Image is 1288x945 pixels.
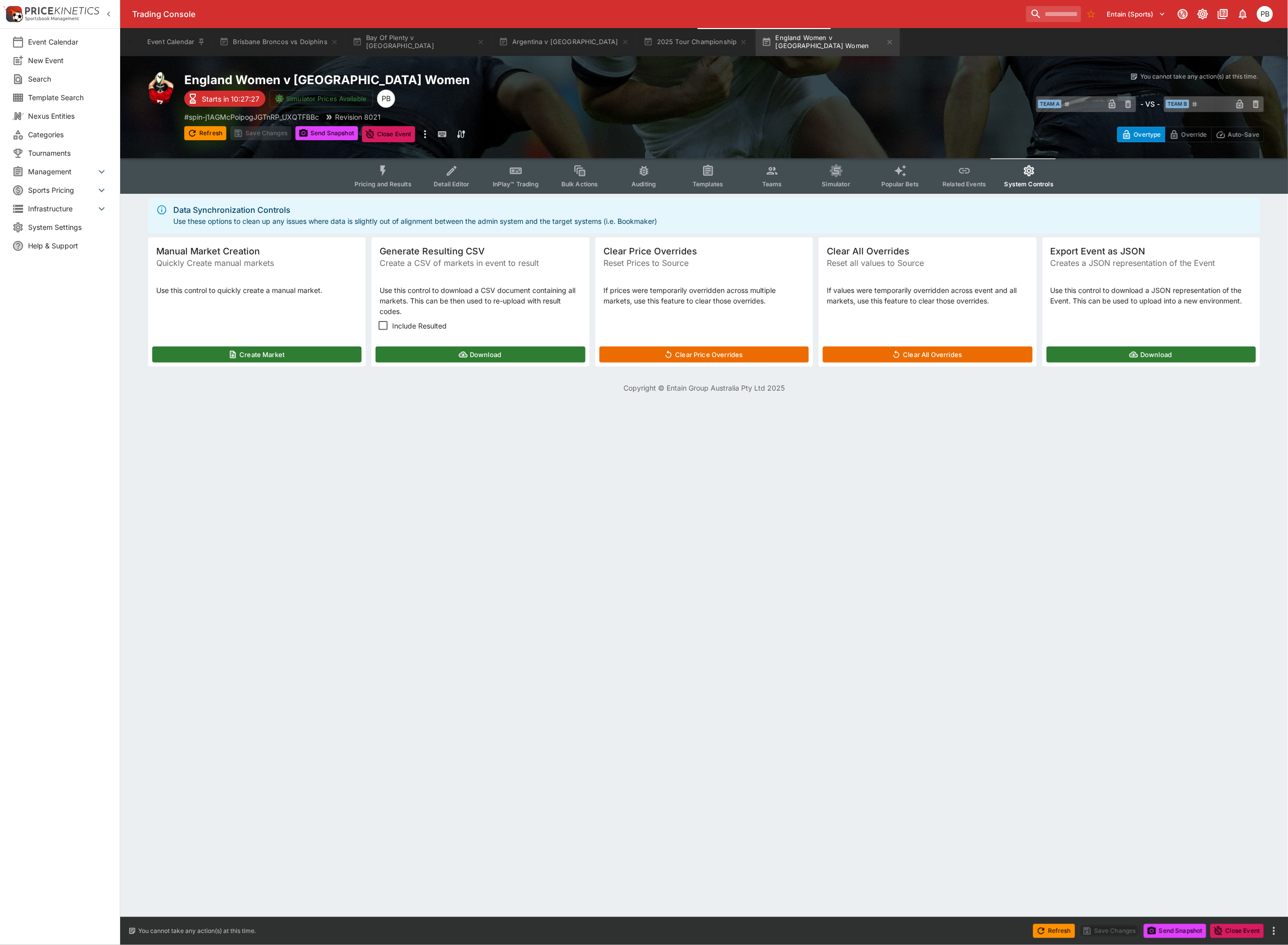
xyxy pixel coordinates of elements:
button: Download [376,347,585,363]
p: Copy To Clipboard [184,112,319,122]
span: Creates a JSON representation of the Event [1051,257,1252,269]
span: Sports Pricing [28,185,96,195]
h2: Copy To Clipboard [184,72,724,88]
img: PriceKinetics Logo [3,4,23,24]
div: Trading Console [132,9,1022,20]
button: Connected to PK [1174,5,1192,23]
span: Team B [1166,100,1189,108]
span: Related Events [942,180,986,188]
button: Auto-Save [1211,127,1264,142]
span: Teams [762,180,782,188]
p: Use this control to download a JSON representation of the Event. This can be used to upload into ... [1051,285,1252,306]
p: Starts in 10:27:27 [202,94,259,104]
span: Clear All Overrides [827,245,1028,257]
p: You cannot take any action(s) at this time. [1140,72,1258,81]
span: Export Event as JSON [1051,245,1252,257]
p: You cannot take any action(s) at this time. [138,926,256,935]
button: England Women v [GEOGRAPHIC_DATA] Women [756,28,900,56]
button: Override [1165,127,1211,142]
button: Close Event [1210,924,1264,938]
button: 2025 Tour Championship [637,28,754,56]
span: Create a CSV of markets in event to result [380,257,581,269]
p: Auto-Save [1228,129,1259,140]
span: Generate Resulting CSV [380,245,581,257]
input: search [1026,6,1081,22]
button: more [419,126,431,142]
button: Brisbane Broncos vs Dolphins [213,28,345,56]
span: Simulator [822,180,850,188]
img: PriceKinetics [25,7,99,15]
p: If values were temporarily overridden across event and all markets, use this feature to clear tho... [827,285,1028,306]
button: Bay Of Plenty v [GEOGRAPHIC_DATA] [347,28,491,56]
button: Toggle light/dark mode [1194,5,1212,23]
div: Start From [1117,127,1264,142]
span: Template Search [28,92,108,103]
p: If prices were temporarily overridden across multiple markets, use this feature to clear those ov... [603,285,805,306]
span: Pricing and Results [355,180,412,188]
span: Management [28,166,96,177]
span: System Controls [1005,180,1054,188]
button: Notifications [1234,5,1252,23]
p: Use this control to download a CSV document containing all markets. This can be then used to re-u... [380,285,581,317]
span: Reset Prices to Source [603,257,805,269]
button: Documentation [1214,5,1232,23]
span: Infrastructure [28,203,96,214]
button: Argentina v [GEOGRAPHIC_DATA] [493,28,635,56]
h6: - VS - [1140,99,1160,109]
button: Refresh [184,126,226,140]
button: Overtype [1117,127,1165,142]
div: Peter Bishop [1257,6,1273,22]
span: System Settings [28,222,108,232]
button: Select Tenant [1101,6,1172,22]
button: more [1268,925,1280,937]
span: Detail Editor [434,180,469,188]
span: Popular Bets [881,180,919,188]
span: Manual Market Creation [156,245,358,257]
p: Overtype [1134,129,1161,140]
span: InPlay™ Trading [493,180,539,188]
span: Team A [1038,100,1062,108]
button: Peter Bishop [1254,3,1276,25]
div: Event type filters [347,158,1062,194]
button: No Bookmarks [1083,6,1099,22]
span: Bulk Actions [561,180,598,188]
button: Clear All Overrides [823,347,1032,363]
img: rugby_union.png [144,72,176,104]
button: Close Event [362,126,416,142]
button: Send Snapshot [295,126,358,140]
div: Use these options to clean up any issues where data is slightly out of alignment between the admi... [173,201,657,230]
span: Event Calendar [28,37,108,47]
button: Clear Price Overrides [599,347,809,363]
button: Refresh [1033,924,1075,938]
div: Data Synchronization Controls [173,204,657,216]
span: New Event [28,55,108,66]
span: Reset all values to Source [827,257,1028,269]
span: Help & Support [28,240,108,251]
button: Create Market [152,347,362,363]
img: Sportsbook Management [25,17,79,21]
span: Include Resulted [392,321,447,331]
p: Revision 8021 [335,112,381,122]
p: Use this control to quickly create a manual market. [156,285,358,295]
span: Nexus Entities [28,111,108,121]
span: Templates [693,180,723,188]
span: Quickly Create manual markets [156,257,358,269]
div: Peter Bishop [377,90,395,108]
p: Copyright © Entain Group Australia Pty Ltd 2025 [120,383,1288,393]
span: Categories [28,129,108,140]
span: Clear Price Overrides [603,245,805,257]
button: Send Snapshot [1144,924,1206,938]
span: Tournaments [28,148,108,158]
button: Event Calendar [141,28,211,56]
button: Download [1047,347,1256,363]
p: Override [1181,129,1207,140]
span: Search [28,74,108,84]
button: Simulator Prices Available [269,90,373,107]
span: Auditing [631,180,656,188]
